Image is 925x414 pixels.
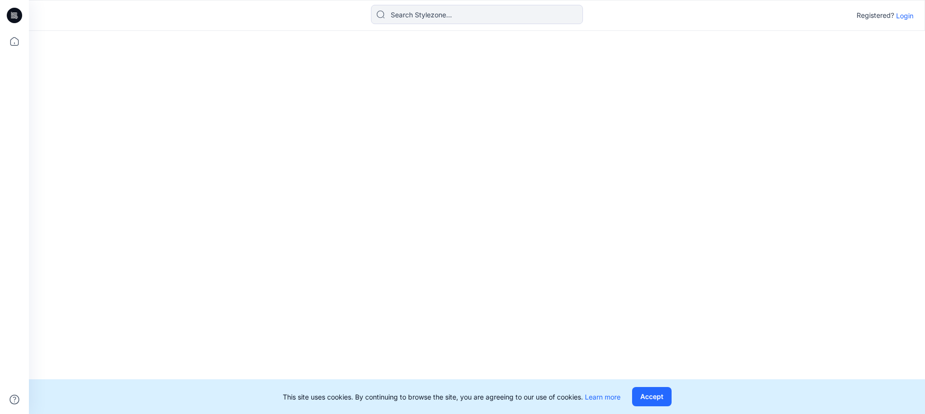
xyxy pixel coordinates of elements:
input: Search Stylezone… [371,5,583,24]
p: Login [896,11,913,21]
p: Registered? [857,10,894,21]
button: Accept [632,387,672,406]
p: This site uses cookies. By continuing to browse the site, you are agreeing to our use of cookies. [283,392,621,402]
a: Learn more [585,393,621,401]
